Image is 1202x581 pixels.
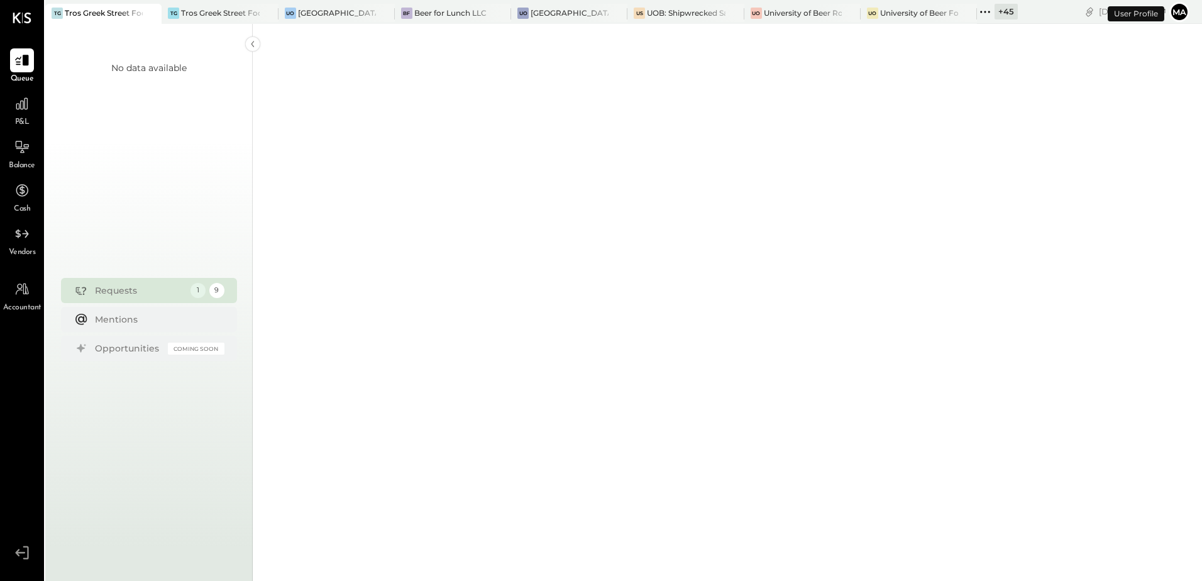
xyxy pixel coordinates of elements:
[517,8,529,19] div: Uo
[11,74,34,85] span: Queue
[1,48,43,85] a: Queue
[1,92,43,128] a: P&L
[880,8,958,18] div: University of Beer Folsom
[1099,6,1166,18] div: [DATE]
[209,283,224,298] div: 9
[95,284,184,297] div: Requests
[764,8,842,18] div: University of Beer Rocklin
[531,8,609,18] div: [GEOGRAPHIC_DATA]
[995,4,1018,19] div: + 45
[181,8,259,18] div: Tros Greek Street Food - [PERSON_NAME]
[1083,5,1096,18] div: copy link
[401,8,412,19] div: Bf
[14,204,30,215] span: Cash
[52,8,63,19] div: TG
[751,8,762,19] div: Uo
[111,62,187,74] div: No data available
[15,117,30,128] span: P&L
[3,302,41,314] span: Accountant
[867,8,878,19] div: Uo
[634,8,645,19] div: US
[647,8,725,18] div: UOB: Shipwrecked Sacramento
[298,8,376,18] div: [GEOGRAPHIC_DATA][US_STATE]
[168,8,179,19] div: TG
[9,160,35,172] span: Balance
[1,135,43,172] a: Balance
[1108,6,1164,21] div: User Profile
[95,342,162,355] div: Opportunities
[1169,2,1189,22] button: Ma
[190,283,206,298] div: 1
[95,313,218,326] div: Mentions
[1,222,43,258] a: Vendors
[65,8,143,18] div: Tros Greek Street Food - [GEOGRAPHIC_DATA]
[168,343,224,355] div: Coming Soon
[1,277,43,314] a: Accountant
[285,8,296,19] div: Uo
[9,247,36,258] span: Vendors
[1,179,43,215] a: Cash
[414,8,487,18] div: Beer for Lunch LLC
